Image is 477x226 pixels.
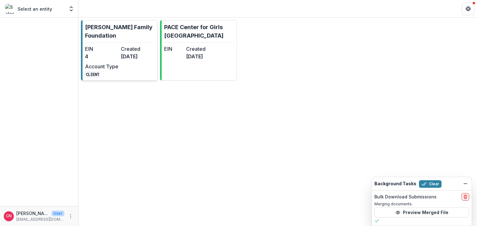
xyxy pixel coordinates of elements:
dd: [DATE] [186,53,206,60]
dt: EIN [164,45,184,53]
button: Dismiss [462,180,469,187]
dt: EIN [85,45,118,53]
dt: Created [186,45,206,53]
button: Preview Merged File [374,208,469,218]
p: [PERSON_NAME] [16,210,49,217]
p: Select an entity [18,6,52,12]
dd: [DATE] [121,53,154,60]
dt: Account Type [85,63,118,70]
dd: 4 [85,53,118,60]
img: Select an entity [5,4,15,14]
p: PACE Center for Girls [GEOGRAPHIC_DATA] [164,23,234,40]
button: Get Help [462,3,474,15]
p: [PERSON_NAME] Family Foundation [85,23,155,40]
div: Carol Nieves [6,214,12,218]
button: More [67,213,74,220]
h2: Bulk Download Submissions [374,194,437,200]
p: User [51,211,64,216]
button: Open entity switcher [67,3,76,15]
a: PACE Center for Girls [GEOGRAPHIC_DATA]EINCreated[DATE] [160,20,237,81]
button: delete [462,193,469,201]
p: [EMAIL_ADDRESS][DOMAIN_NAME] [16,217,64,222]
a: [PERSON_NAME] Family FoundationEIN4Created[DATE]Account TypeCLIENT [81,20,158,81]
p: Merging documents. [374,201,469,207]
dt: Created [121,45,154,53]
code: CLIENT [85,71,100,78]
h2: Background Tasks [374,181,416,187]
button: Clear [419,180,442,188]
